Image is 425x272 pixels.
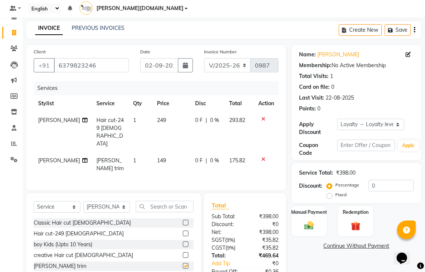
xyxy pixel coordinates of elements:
[227,245,234,251] span: 9%
[206,244,245,252] div: ( )
[136,201,194,212] input: Search or Scan
[299,94,324,102] div: Last Visit:
[212,237,225,243] span: SGST
[245,221,284,228] div: ₹0
[133,157,136,164] span: 1
[254,95,278,112] th: Action
[299,83,330,91] div: Card on file:
[293,242,420,250] a: Continue Without Payment
[245,228,284,236] div: ₹398.00
[299,169,333,177] div: Service Total:
[206,213,245,221] div: Sub Total:
[191,95,225,112] th: Disc
[34,262,86,270] div: [PERSON_NAME] trim
[301,220,317,231] img: _cash.svg
[96,117,124,147] span: Hair cut-249 [DEMOGRAPHIC_DATA]
[229,157,245,164] span: 175.82
[153,95,191,112] th: Price
[299,141,337,157] div: Coupon Code
[34,81,284,95] div: Services
[227,237,234,243] span: 9%
[348,220,363,232] img: _gift.svg
[212,244,225,251] span: CGST
[317,105,320,113] div: 0
[206,228,245,236] div: Net:
[206,252,245,260] div: Total:
[291,209,327,216] label: Manual Payment
[299,121,337,136] div: Apply Discount
[394,242,418,265] iframe: chat widget
[96,157,124,172] span: [PERSON_NAME] trim
[326,94,354,102] div: 22-08-2025
[204,49,237,55] label: Invoice Number
[206,260,252,268] a: Add Tip
[206,157,207,165] span: |
[206,221,245,228] div: Discount:
[339,24,382,36] button: Create New
[140,49,150,55] label: Date
[299,182,322,190] div: Discount:
[195,157,203,165] span: 0 F
[299,62,414,69] div: No Active Membership
[157,157,166,164] span: 149
[34,219,131,227] div: Classic Hair cut [DEMOGRAPHIC_DATA]
[54,58,129,72] input: Search by Name/Mobile/Email/Code
[34,251,133,259] div: creative Hair cut [DEMOGRAPHIC_DATA]
[317,51,359,59] a: [PERSON_NAME]
[206,116,207,124] span: |
[38,117,80,124] span: [PERSON_NAME]
[299,72,329,80] div: Total Visits:
[335,191,347,198] label: Fixed
[157,117,166,124] span: 249
[385,24,411,36] button: Save
[34,95,92,112] th: Stylist
[335,182,359,188] label: Percentage
[195,116,203,124] span: 0 F
[212,201,229,209] span: Total
[34,58,55,72] button: +91
[336,169,355,177] div: ₹398.00
[92,95,128,112] th: Service
[72,25,124,31] a: PREVIOUS INVOICES
[299,62,332,69] div: Membership:
[34,230,124,238] div: Hair cut-249 [DEMOGRAPHIC_DATA]
[225,95,253,112] th: Total
[343,209,369,216] label: Redemption
[299,51,316,59] div: Name:
[245,252,284,260] div: ₹469.64
[245,244,284,252] div: ₹35.82
[252,260,284,268] div: ₹0
[38,157,80,164] span: [PERSON_NAME]
[331,83,334,91] div: 0
[96,4,184,12] span: [PERSON_NAME][DOMAIN_NAME]
[245,213,284,221] div: ₹398.00
[337,140,395,151] input: Enter Offer / Coupon Code
[80,1,93,15] img: VAISHALI.TK
[35,22,63,35] a: INVOICE
[245,236,284,244] div: ₹35.82
[299,105,316,113] div: Points:
[229,117,245,124] span: 293.82
[206,236,245,244] div: ( )
[129,95,153,112] th: Qty
[330,72,333,80] div: 1
[398,140,419,151] button: Apply
[210,157,219,165] span: 0 %
[34,241,92,248] div: boy Kids (Upto 10 Years)
[34,49,46,55] label: Client
[210,116,219,124] span: 0 %
[133,117,136,124] span: 1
